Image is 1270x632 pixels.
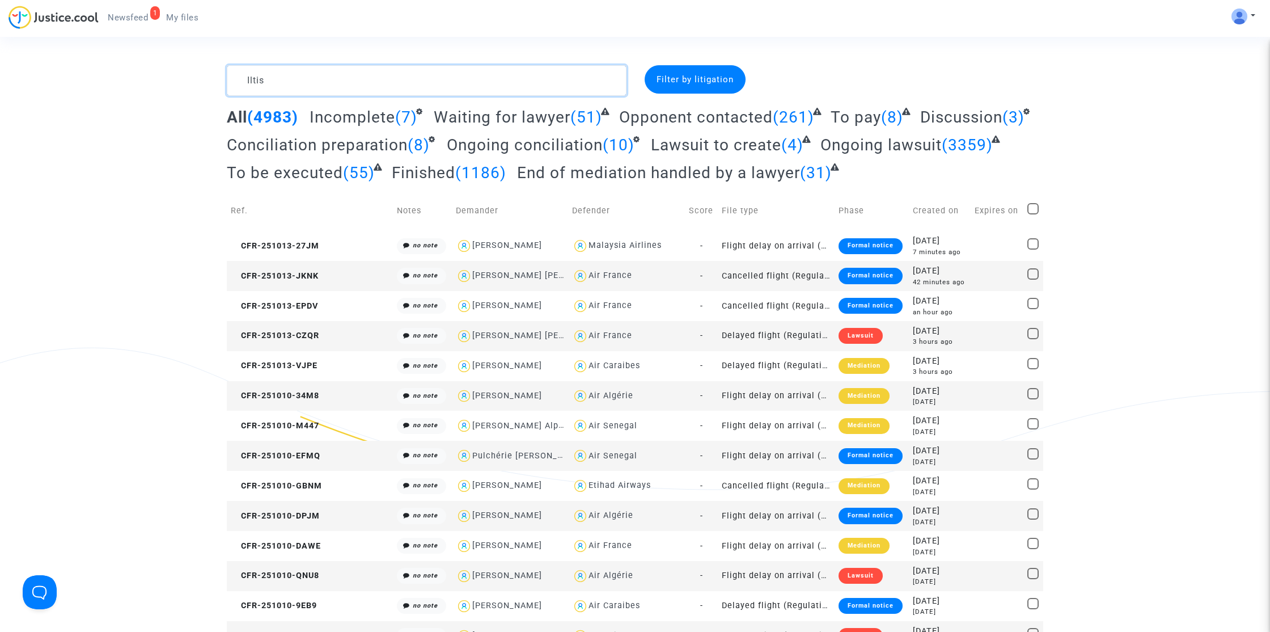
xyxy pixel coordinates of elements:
[718,291,834,321] td: Cancelled flight (Regulation EC 261/2004)
[452,191,568,231] td: Demander
[589,511,633,520] div: Air Algérie
[913,385,967,398] div: [DATE]
[718,191,834,231] td: File type
[718,471,834,501] td: Cancelled flight (Regulation EC 261/2004)
[700,391,703,401] span: -
[913,325,967,338] div: [DATE]
[572,358,589,374] img: icon-user.svg
[456,508,472,524] img: icon-user.svg
[700,421,703,431] span: -
[231,541,321,551] span: CFR-251010-DAWE
[108,12,148,23] span: Newsfeed
[231,241,319,251] span: CFR-251013-27JM
[718,231,834,261] td: Flight delay on arrival (outside of EU - Montreal Convention)
[835,191,909,231] td: Phase
[773,108,814,127] span: (261)
[343,163,375,182] span: (55)
[150,6,160,20] div: 1
[413,542,438,549] i: no note
[942,136,993,154] span: (3359)
[572,538,589,554] img: icon-user.svg
[310,108,395,127] span: Incomplete
[572,268,589,284] img: icon-user.svg
[413,602,438,609] i: no note
[820,136,942,154] span: Ongoing lawsuit
[572,388,589,405] img: icon-user.svg
[157,9,208,26] a: My files
[231,421,319,431] span: CFR-251010-M447
[572,238,589,254] img: icon-user.svg
[472,541,542,550] div: [PERSON_NAME]
[393,191,452,231] td: Notes
[455,163,506,182] span: (1186)
[651,136,781,154] span: Lawsuit to create
[589,271,632,280] div: Air France
[456,238,472,254] img: icon-user.svg
[9,6,99,29] img: jc-logo.svg
[1231,9,1247,24] img: ALV-UjV5hOg1DK_6VpdGyI3GiCsbYcKFqGYcyigr7taMTixGzq57m2O-mEoJuuWBlO_HCk8JQ1zztKhP13phCubDFpGEbboIp...
[456,298,472,314] img: icon-user.svg
[227,163,343,182] span: To be executed
[413,302,438,309] i: no note
[231,391,319,401] span: CFR-251010-34M8
[456,598,472,614] img: icon-user.svg
[413,572,438,579] i: no note
[472,331,615,340] div: [PERSON_NAME] [PERSON_NAME]
[718,501,834,531] td: Flight delay on arrival (outside of EU - Montreal Convention)
[413,362,438,369] i: no note
[619,108,773,127] span: Opponent contacted
[589,301,632,310] div: Air France
[589,421,637,431] div: Air Senegal
[839,478,890,494] div: Mediation
[913,565,967,578] div: [DATE]
[472,361,542,370] div: [PERSON_NAME]
[231,331,319,340] span: CFR-251013-CZQR
[231,361,317,370] span: CFR-251013-VJPE
[700,571,703,580] span: -
[472,421,618,431] div: [PERSON_NAME] Alpha Mamoudou
[700,451,703,461] span: -
[589,451,637,461] div: Air Senegal
[456,358,472,374] img: icon-user.svg
[718,561,834,591] td: Flight delay on arrival (outside of EU - Montreal Convention)
[447,136,603,154] span: Ongoing conciliation
[718,591,834,621] td: Delayed flight (Regulation EC 261/2004)
[572,328,589,344] img: icon-user.svg
[227,191,393,231] td: Ref.
[456,568,472,584] img: icon-user.svg
[99,9,157,26] a: 1Newsfeed
[685,191,718,231] td: Score
[913,475,967,487] div: [DATE]
[589,241,662,250] div: Malaysia Airlines
[570,108,602,127] span: (51)
[23,575,57,609] iframe: Help Scout Beacon - Open
[913,445,967,457] div: [DATE]
[913,277,967,287] div: 42 minutes ago
[572,568,589,584] img: icon-user.svg
[589,571,633,580] div: Air Algérie
[839,418,890,434] div: Mediation
[472,241,542,250] div: [PERSON_NAME]
[589,541,632,550] div: Air France
[472,511,542,520] div: [PERSON_NAME]
[413,242,438,249] i: no note
[913,595,967,608] div: [DATE]
[227,108,247,127] span: All
[603,136,634,154] span: (10)
[839,598,903,614] div: Formal notice
[913,235,967,247] div: [DATE]
[839,508,903,524] div: Formal notice
[913,487,967,497] div: [DATE]
[700,301,703,311] span: -
[434,108,570,127] span: Waiting for lawyer
[1002,108,1025,127] span: (3)
[700,511,703,521] span: -
[413,452,438,459] i: no note
[227,136,408,154] span: Conciliation preparation
[456,538,472,554] img: icon-user.svg
[572,298,589,314] img: icon-user.svg
[971,191,1023,231] td: Expires on
[920,108,1002,127] span: Discussion
[839,328,883,344] div: Lawsuit
[839,388,890,404] div: Mediation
